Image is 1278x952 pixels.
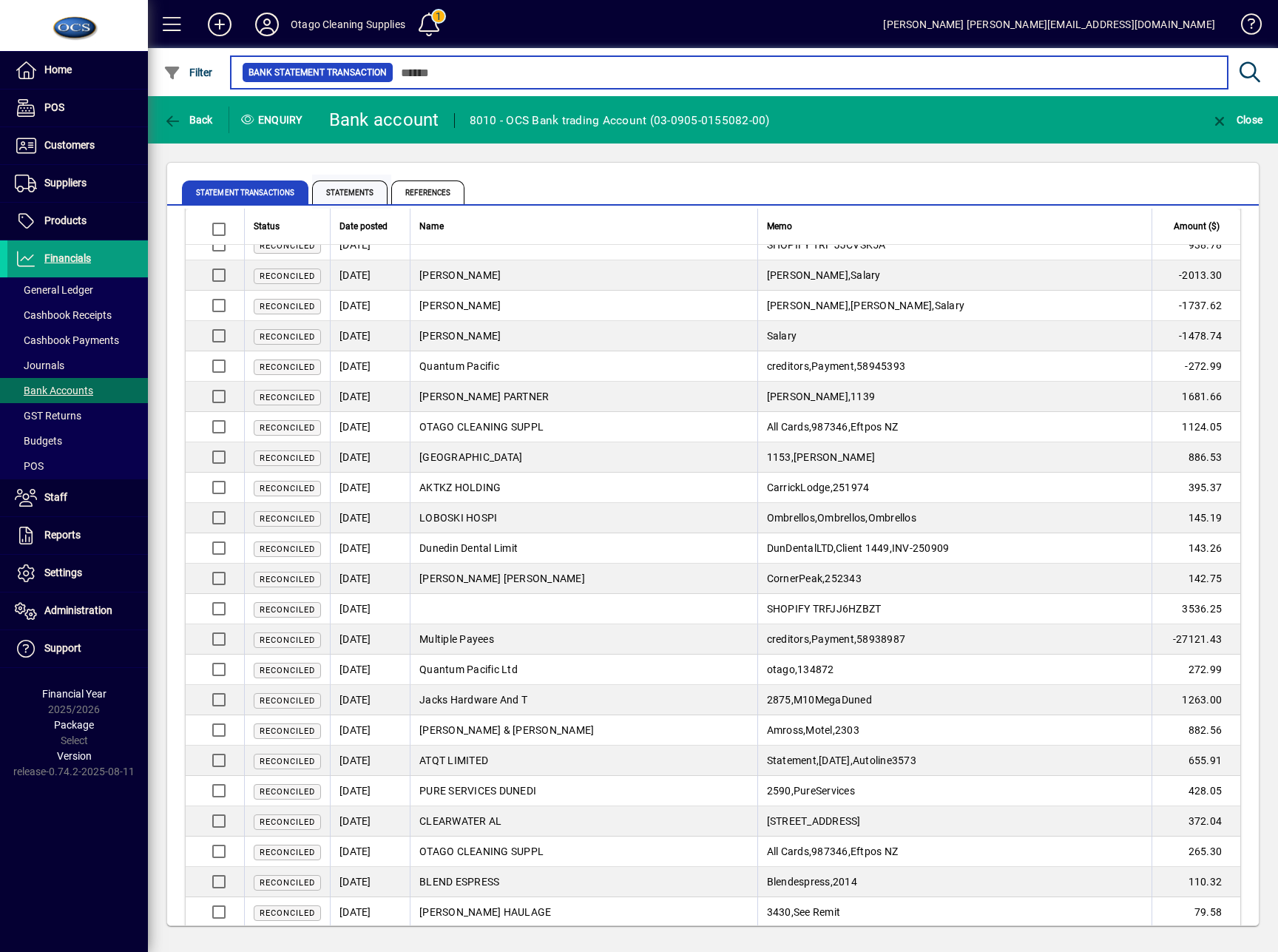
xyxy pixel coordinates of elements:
span: GST Returns [15,410,81,422]
span: Reconciled [260,605,315,615]
span: [PERSON_NAME],[PERSON_NAME],Salary [767,300,965,311]
td: [DATE] [330,382,410,412]
a: Knowledge Base [1230,3,1260,51]
td: [DATE] [330,442,410,473]
span: Reconciled [260,908,315,918]
span: Reconciled [260,271,315,281]
td: [DATE] [330,230,410,260]
span: creditors,Payment,58945393 [767,360,906,372]
td: 882.56 [1152,715,1240,746]
span: Financials [44,252,91,264]
a: Reports [7,517,148,554]
td: [DATE] [330,260,410,291]
td: [DATE] [330,412,410,442]
span: References [391,180,464,204]
span: Amross,Motel,2303 [767,724,859,736]
span: Reconciled [260,726,315,736]
td: -272.99 [1152,351,1240,382]
td: 1263.00 [1152,685,1240,715]
span: Filter [163,67,213,78]
span: Reconciled [260,787,315,797]
td: 110.32 [1152,867,1240,897]
span: [GEOGRAPHIC_DATA] [419,451,522,463]
span: Reconciled [260,696,315,706]
a: Suppliers [7,165,148,202]
div: [PERSON_NAME] [PERSON_NAME][EMAIL_ADDRESS][DOMAIN_NAME] [883,13,1215,36]
a: Journals [7,353,148,378]
td: 143.26 [1152,533,1240,564]
span: Budgets [15,435,62,447]
div: Amount ($) [1161,218,1233,234]
span: Cashbook Receipts [15,309,112,321]
span: Financial Year [42,688,106,700]
span: Name [419,218,444,234]
span: Reconciled [260,757,315,766]
div: Enquiry [229,108,318,132]
button: Close [1207,107,1266,133]
span: Reconciled [260,332,315,342]
span: [PERSON_NAME],Salary [767,269,881,281]
td: 372.04 [1152,806,1240,837]
span: SHOPIFY TRF JJCVSK5A [767,239,886,251]
span: [PERSON_NAME] [PERSON_NAME] [419,573,585,584]
span: Back [163,114,213,126]
span: [PERSON_NAME] PARTNER [419,391,549,402]
span: Reconciled [260,514,315,524]
span: Customers [44,139,95,151]
button: Filter [160,59,217,86]
td: [DATE] [330,291,410,321]
span: CornerPeak,252343 [767,573,862,584]
span: Reports [44,529,81,541]
span: ATQT LIMITED [419,754,488,766]
a: Settings [7,555,148,592]
a: Products [7,203,148,240]
span: Reconciled [260,544,315,554]
a: General Ledger [7,277,148,303]
td: 265.30 [1152,837,1240,867]
span: Reconciled [260,635,315,645]
span: PURE SERVICES DUNEDI [419,785,536,797]
span: Reconciled [260,666,315,675]
td: [DATE] [330,564,410,594]
span: Reconciled [260,848,315,857]
div: Bank account [329,108,439,132]
span: Support [44,642,81,654]
span: DunDentalLTD,Client 1449,INV-250909 [767,542,950,554]
div: Otago Cleaning Supplies [291,13,405,36]
span: 1153,[PERSON_NAME] [767,451,876,463]
span: 3430,See Remit [767,906,841,918]
span: Reconciled [260,878,315,888]
a: POS [7,90,148,126]
td: 145.19 [1152,503,1240,533]
span: Journals [15,359,64,371]
span: Salary [767,330,797,342]
td: -27121.43 [1152,624,1240,655]
td: [DATE] [330,746,410,776]
span: General Ledger [15,284,93,296]
span: Settings [44,567,82,578]
td: 79.58 [1152,897,1240,928]
span: CLEARWATER AL [419,815,501,827]
span: Version [57,750,92,762]
span: creditors,Payment,58938987 [767,633,906,645]
a: POS [7,453,148,479]
td: [DATE] [330,806,410,837]
td: 655.91 [1152,746,1240,776]
td: 428.05 [1152,776,1240,806]
span: otago,134872 [767,664,834,675]
span: OTAGO CLEANING SUPPL [419,845,544,857]
span: Statement Transactions [182,180,308,204]
a: Budgets [7,428,148,453]
td: [DATE] [330,351,410,382]
a: Administration [7,593,148,629]
span: 2590,PureServices [767,785,855,797]
td: 142.75 [1152,564,1240,594]
td: [DATE] [330,897,410,928]
span: OTAGO CLEANING SUPPL [419,421,544,433]
span: Reconciled [260,453,315,463]
span: Jacks Hardware And T [419,694,527,706]
span: SHOPIFY TRFJJ6HZBZT [767,603,882,615]
td: 395.37 [1152,473,1240,503]
span: Reconciled [260,393,315,402]
span: POS [44,101,64,113]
